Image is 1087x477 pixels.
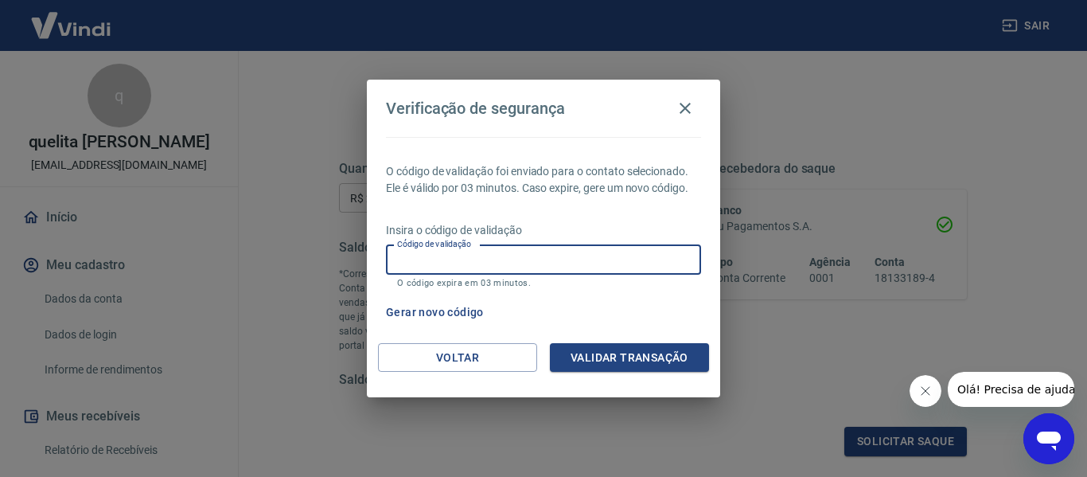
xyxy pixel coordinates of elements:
button: Validar transação [550,343,709,373]
h4: Verificação de segurança [386,99,565,118]
label: Código de validação [397,238,471,250]
iframe: Botão para abrir a janela de mensagens [1023,413,1074,464]
p: Insira o código de validação [386,222,701,239]
button: Voltar [378,343,537,373]
p: O código de validação foi enviado para o contato selecionado. Ele é válido por 03 minutos. Caso e... [386,163,701,197]
iframe: Fechar mensagem [910,375,941,407]
button: Gerar novo código [380,298,490,327]
p: O código expira em 03 minutos. [397,278,690,288]
iframe: Mensagem da empresa [948,372,1074,407]
span: Olá! Precisa de ajuda? [10,11,134,24]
